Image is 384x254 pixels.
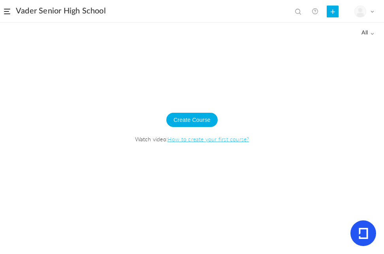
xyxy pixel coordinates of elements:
[361,30,374,36] span: all
[355,6,366,17] img: user-image.png
[16,6,106,16] a: Vader Senior High School
[166,113,218,127] button: Create Course
[8,135,376,143] span: Watch video:
[168,135,249,143] a: How to create your first course?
